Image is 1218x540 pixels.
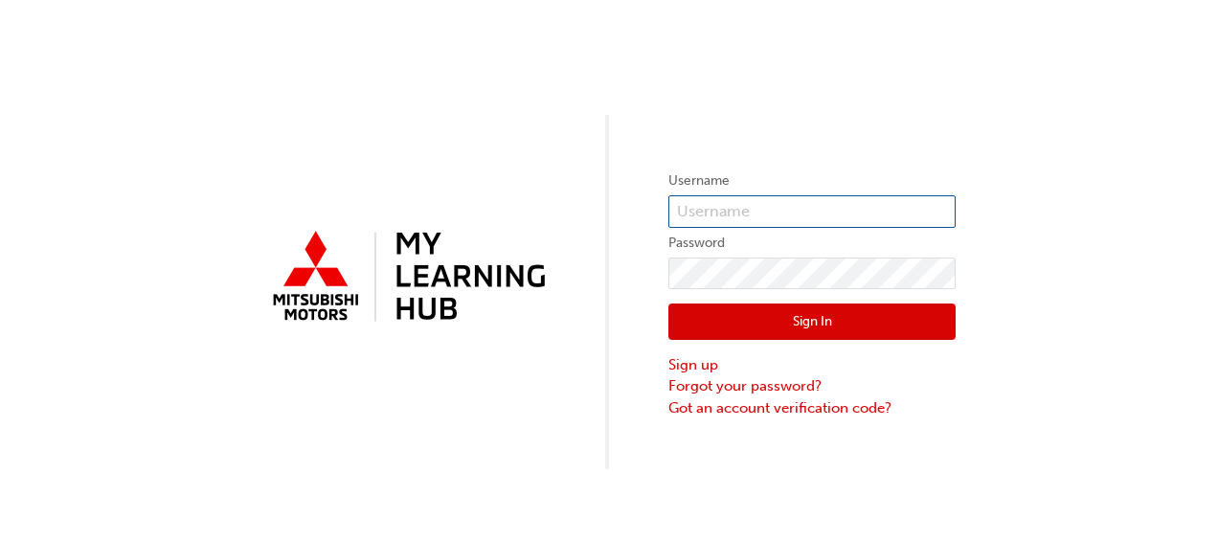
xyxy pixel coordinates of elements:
[262,223,550,332] img: mmal
[668,354,956,376] a: Sign up
[668,304,956,340] button: Sign In
[668,195,956,228] input: Username
[668,169,956,192] label: Username
[668,375,956,397] a: Forgot your password?
[668,232,956,255] label: Password
[668,397,956,419] a: Got an account verification code?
